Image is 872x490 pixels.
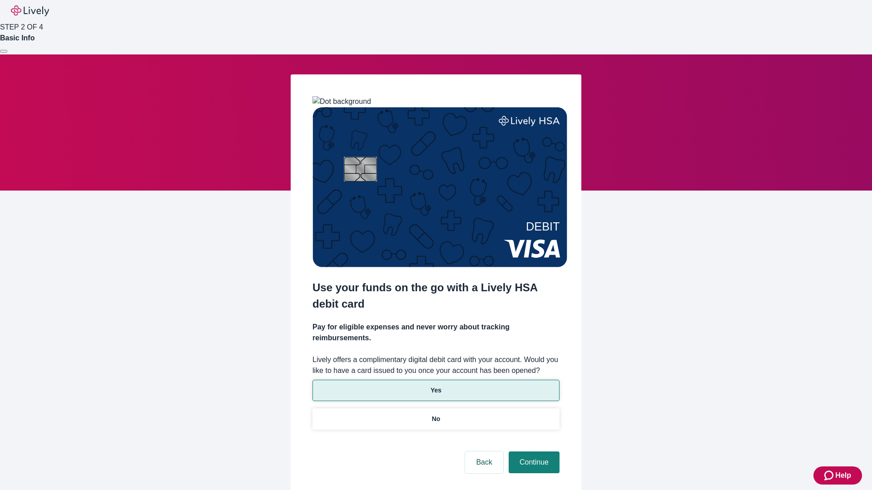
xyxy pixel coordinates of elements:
[813,466,862,485] button: Zendesk support iconHelp
[509,451,560,473] button: Continue
[312,279,560,312] h2: Use your funds on the go with a Lively HSA debit card
[312,96,371,107] img: Dot background
[312,354,560,376] label: Lively offers a complimentary digital debit card with your account. Would you like to have a card...
[312,322,560,343] h4: Pay for eligible expenses and never worry about tracking reimbursements.
[312,380,560,401] button: Yes
[465,451,503,473] button: Back
[431,386,441,395] p: Yes
[312,107,567,267] img: Debit card
[432,414,441,424] p: No
[835,470,851,481] span: Help
[312,408,560,430] button: No
[824,470,835,481] svg: Zendesk support icon
[11,5,49,16] img: Lively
